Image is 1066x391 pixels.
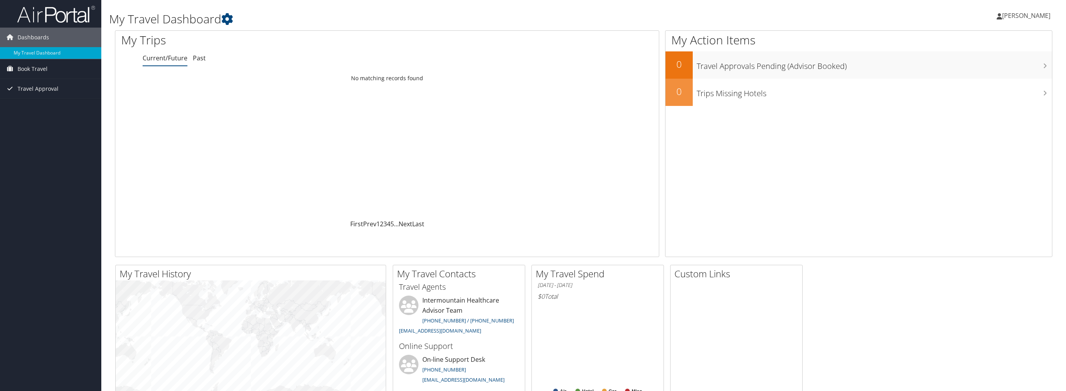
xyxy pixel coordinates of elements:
h1: My Action Items [665,32,1052,48]
a: First [350,220,363,228]
h6: Total [538,292,658,301]
a: 5 [390,220,394,228]
span: Dashboards [18,28,49,47]
a: [EMAIL_ADDRESS][DOMAIN_NAME] [422,376,505,383]
span: … [394,220,399,228]
h2: My Travel History [120,267,386,280]
a: 0Travel Approvals Pending (Advisor Booked) [665,51,1052,79]
span: Travel Approval [18,79,58,99]
h3: Online Support [399,341,519,352]
a: 0Trips Missing Hotels [665,79,1052,106]
h3: Travel Agents [399,282,519,292]
span: $0 [538,292,545,301]
a: [PHONE_NUMBER] [422,366,466,373]
h1: My Travel Dashboard [109,11,742,27]
a: [PHONE_NUMBER] / [PHONE_NUMBER] [422,317,514,324]
a: Current/Future [143,54,187,62]
h3: Travel Approvals Pending (Advisor Booked) [697,57,1052,72]
a: 3 [383,220,387,228]
a: Past [193,54,206,62]
a: 2 [380,220,383,228]
a: [EMAIL_ADDRESS][DOMAIN_NAME] [399,327,481,334]
h1: My Trips [121,32,427,48]
h2: Custom Links [674,267,802,280]
a: Prev [363,220,376,228]
h2: My Travel Contacts [397,267,525,280]
a: 1 [376,220,380,228]
li: Intermountain Healthcare Advisor Team [395,296,523,337]
img: airportal-logo.png [17,5,95,23]
li: On-line Support Desk [395,355,523,387]
h2: My Travel Spend [536,267,664,280]
td: No matching records found [115,71,659,85]
span: [PERSON_NAME] [1002,11,1050,20]
h6: [DATE] - [DATE] [538,282,658,289]
h3: Trips Missing Hotels [697,84,1052,99]
a: [PERSON_NAME] [997,4,1058,27]
span: Book Travel [18,59,48,79]
h2: 0 [665,85,693,98]
a: 4 [387,220,390,228]
a: Last [412,220,424,228]
h2: 0 [665,58,693,71]
a: Next [399,220,412,228]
